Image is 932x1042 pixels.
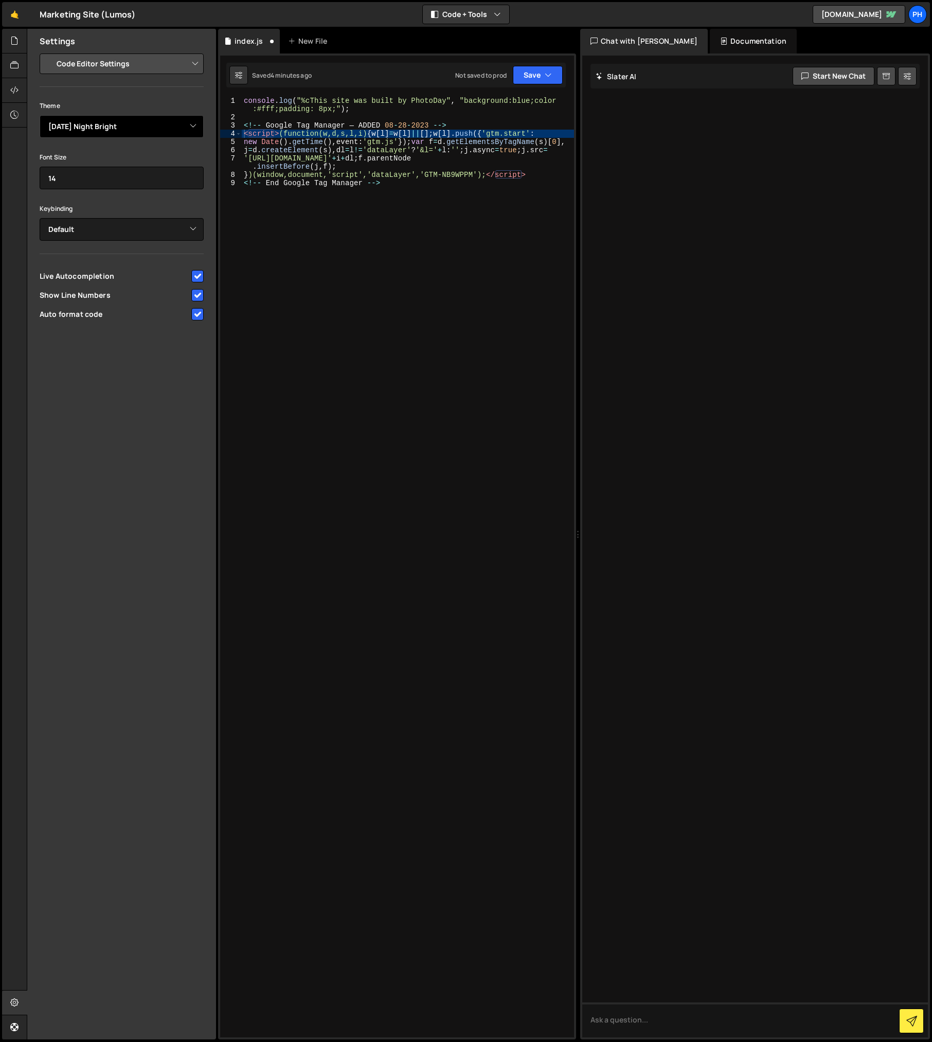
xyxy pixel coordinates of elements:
div: 2 [220,113,242,121]
div: Marketing Site (Lumos) [40,8,136,21]
label: Font Size [40,152,66,163]
div: Documentation [710,29,797,53]
div: Chat with [PERSON_NAME] [580,29,708,53]
div: 1 [220,97,242,113]
label: Keybinding [40,204,73,214]
button: Start new chat [793,67,874,85]
div: index.js [235,36,263,46]
span: Show Line Numbers [40,290,190,300]
a: Ph [908,5,927,24]
button: Code + Tools [423,5,509,24]
label: Theme [40,101,60,111]
div: 8 [220,171,242,179]
div: 7 [220,154,242,171]
div: 5 [220,138,242,146]
div: Not saved to prod [455,71,507,80]
div: 3 [220,121,242,130]
a: 🤙 [2,2,27,27]
button: Save [513,66,563,84]
div: 4 [220,130,242,138]
span: Auto format code [40,309,190,319]
h2: Settings [40,35,75,47]
div: Saved [252,71,312,80]
div: 4 minutes ago [271,71,312,80]
span: Live Autocompletion [40,271,190,281]
a: [DOMAIN_NAME] [813,5,905,24]
h2: Slater AI [596,71,637,81]
div: 9 [220,179,242,187]
div: New File [288,36,331,46]
div: 6 [220,146,242,154]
